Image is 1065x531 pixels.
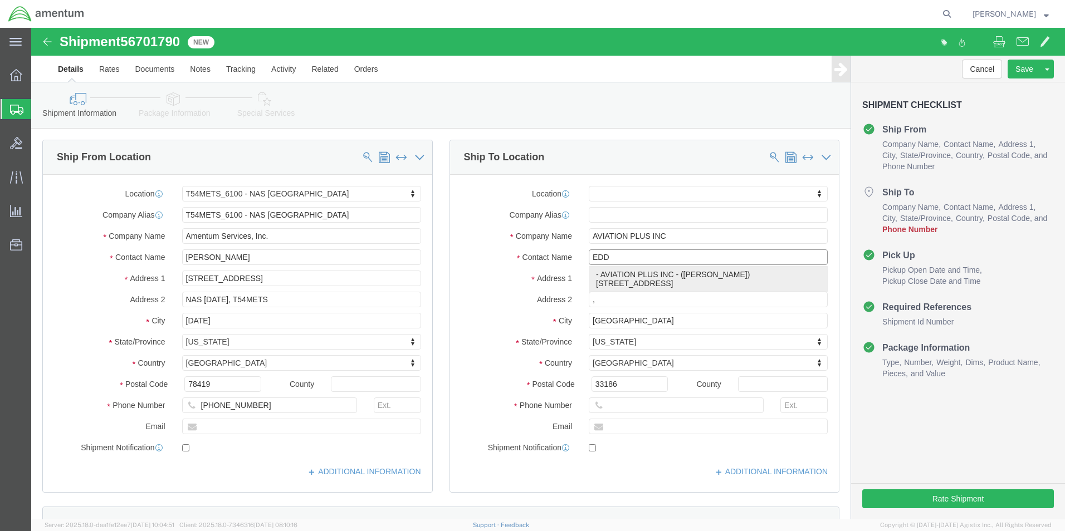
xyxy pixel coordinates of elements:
span: [DATE] 10:04:51 [131,522,174,528]
span: Server: 2025.18.0-daa1fe12ee7 [45,522,174,528]
img: logo [8,6,85,22]
span: [DATE] 08:10:16 [254,522,297,528]
a: Support [473,522,501,528]
span: Client: 2025.18.0-7346316 [179,522,297,528]
button: [PERSON_NAME] [972,7,1049,21]
a: Feedback [501,522,529,528]
iframe: FS Legacy Container [31,28,1065,519]
span: Copyright © [DATE]-[DATE] Agistix Inc., All Rights Reserved [880,520,1052,530]
span: Joel Salinas [973,8,1036,20]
